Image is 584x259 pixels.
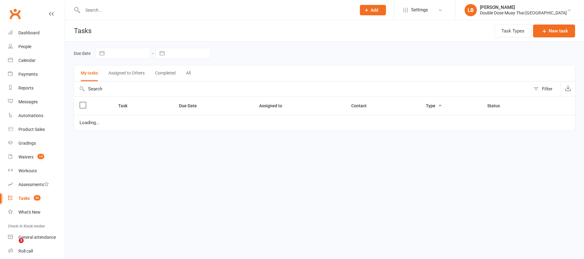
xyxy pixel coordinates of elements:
a: Dashboard [8,26,65,40]
span: Type [426,103,442,108]
iframe: Intercom live chat [6,238,21,253]
input: Search... [81,6,352,14]
button: Completed [155,65,176,81]
div: LB [465,4,477,16]
a: Gradings [8,136,65,150]
button: My tasks [81,65,98,81]
span: Add [371,8,378,13]
span: 3 [19,238,24,243]
div: Payments [18,72,38,77]
td: Loading... [74,115,575,130]
a: Workouts [8,164,65,178]
div: Calendar [18,58,36,63]
button: Type [426,102,442,109]
a: Waivers 14 [8,150,65,164]
a: Assessments [8,178,65,192]
div: Waivers [18,154,33,159]
div: Assessments [18,182,49,187]
div: Double Dose Muay Thai [GEOGRAPHIC_DATA] [480,10,567,16]
span: Assigned to [259,103,289,108]
div: Tasks [18,196,30,201]
div: Reports [18,86,33,90]
div: Dashboard [18,30,40,35]
a: Clubworx [7,6,23,21]
div: Workouts [18,168,37,173]
a: General attendance kiosk mode [8,230,65,244]
div: Filter [542,85,552,93]
button: Assigned to Others [108,65,145,81]
div: [PERSON_NAME] [480,5,567,10]
span: 36 [34,195,41,200]
span: Due Date [179,103,204,108]
a: Reports [8,81,65,95]
div: People [18,44,31,49]
a: Roll call [8,244,65,258]
button: Assigned to [259,102,289,109]
a: Payments [8,67,65,81]
button: Contact [351,102,373,109]
button: New task [533,25,575,37]
button: Task [118,102,134,109]
div: General attendance [18,235,56,240]
span: 14 [37,154,44,159]
div: Gradings [18,141,36,146]
label: Due date [74,51,91,56]
a: Calendar [8,54,65,67]
button: Add [360,5,386,15]
a: People [8,40,65,54]
span: Status [487,103,507,108]
span: Contact [351,103,373,108]
a: What's New [8,205,65,219]
button: All [186,65,191,81]
span: Settings [411,3,428,17]
a: Automations [8,109,65,123]
div: What's New [18,210,41,215]
h1: Tasks [65,20,94,41]
a: Messages [8,95,65,109]
a: Tasks 36 [8,192,65,205]
button: Due Date [179,102,204,109]
button: Filter [530,82,561,96]
div: Messages [18,99,38,104]
div: Roll call [18,249,33,253]
div: Product Sales [18,127,45,132]
a: Product Sales [8,123,65,136]
input: Search [74,82,530,96]
button: Task Types [494,25,531,37]
button: Status [487,102,507,109]
div: Automations [18,113,43,118]
span: Task [118,103,134,108]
